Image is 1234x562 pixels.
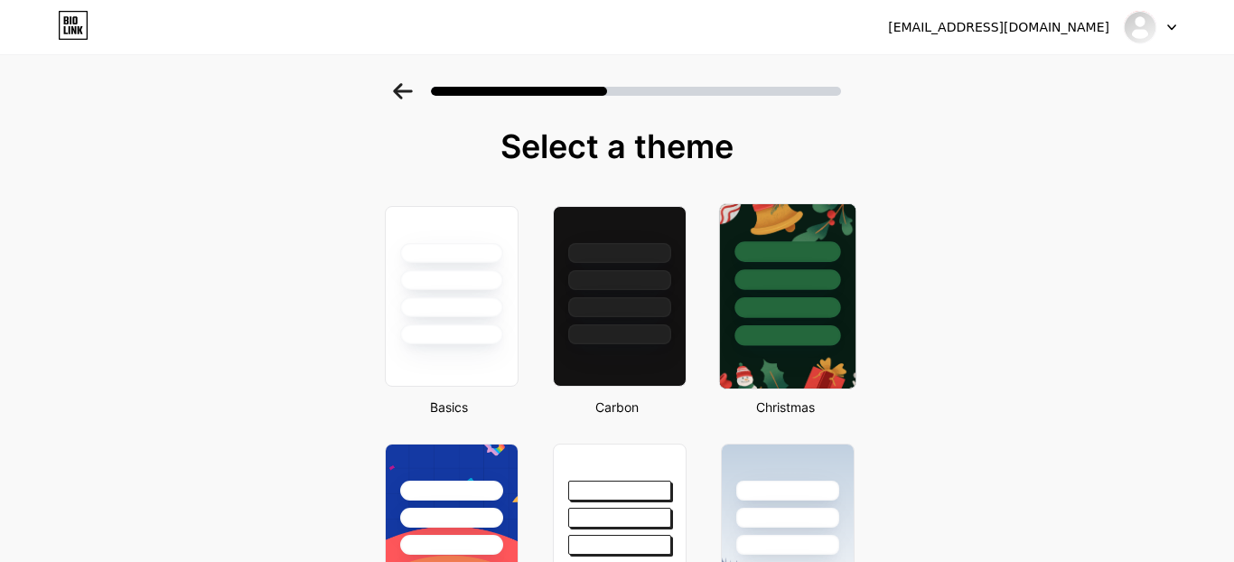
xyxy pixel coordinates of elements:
img: xmas-22.jpg [720,204,855,389]
img: janamobiliario [1123,10,1157,44]
div: Select a theme [378,128,856,164]
div: Christmas [715,398,855,417]
div: Carbon [547,398,687,417]
div: Basics [379,398,519,417]
div: [EMAIL_ADDRESS][DOMAIN_NAME] [888,18,1109,37]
